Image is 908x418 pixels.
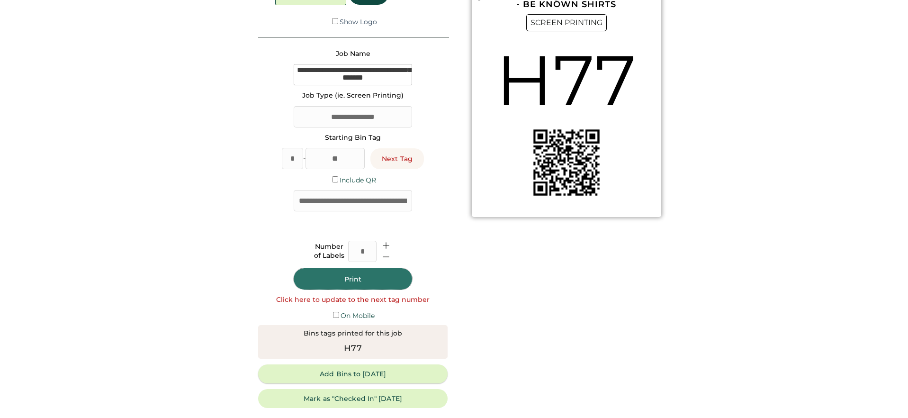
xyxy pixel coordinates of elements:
div: - [303,154,306,164]
button: Next Tag [370,148,424,169]
div: H77 [496,31,637,129]
div: Bins tags printed for this job [304,329,402,338]
button: Mark as "Checked In" [DATE] [258,389,448,408]
div: Job Type (ie. Screen Printing) [302,91,404,100]
div: Click here to update to the next tag number [276,295,430,305]
div: Job Name [336,49,370,59]
label: On Mobile [341,311,375,320]
div: H77 [344,342,362,355]
div: SCREEN PRINTING [526,14,607,31]
div: Number of Labels [314,242,344,261]
label: Show Logo [340,18,377,26]
button: Print [294,268,412,290]
button: Add Bins to [DATE] [258,364,448,383]
label: Include QR [340,176,376,184]
div: Starting Bin Tag [325,133,381,143]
